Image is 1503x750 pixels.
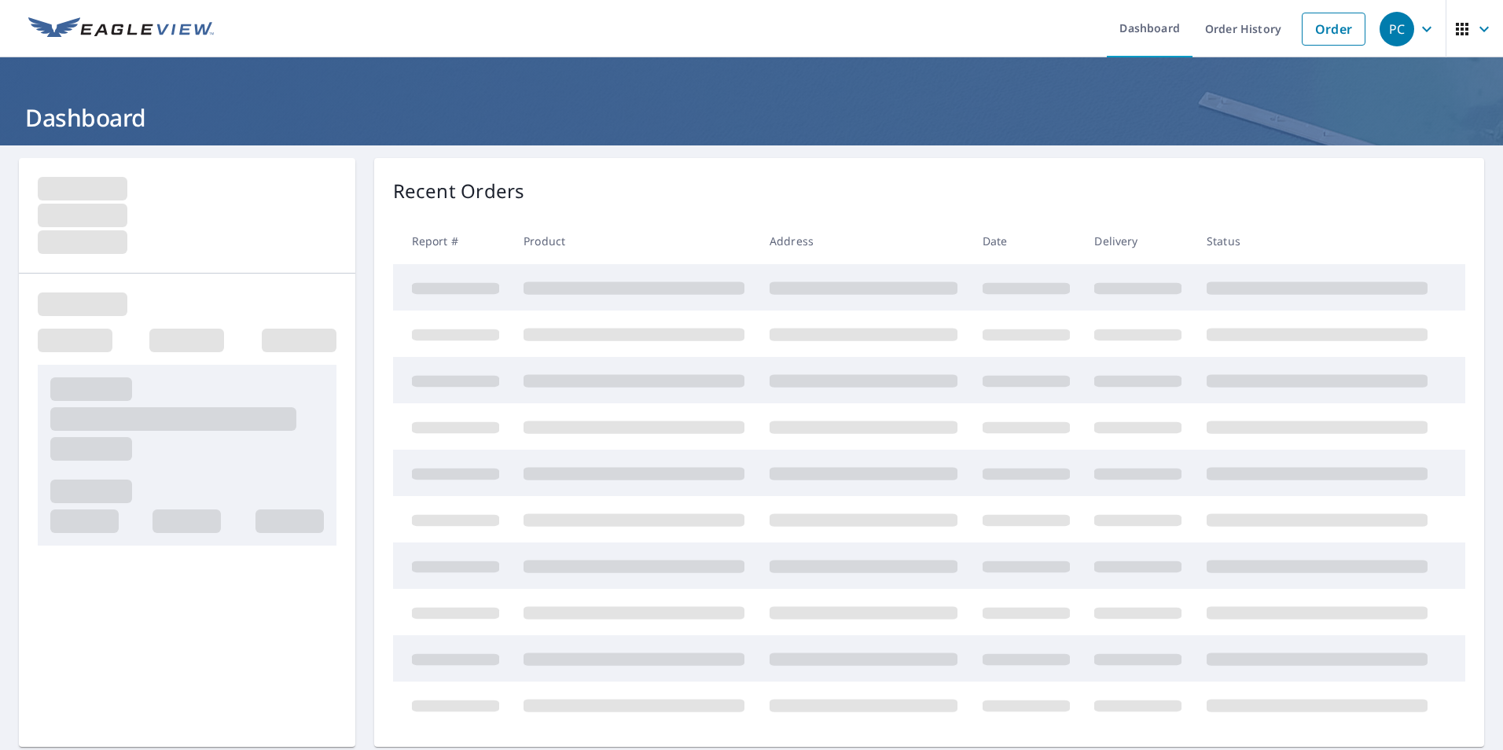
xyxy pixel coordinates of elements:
div: PC [1380,12,1414,46]
th: Date [970,218,1082,264]
th: Report # [393,218,512,264]
th: Product [511,218,757,264]
h1: Dashboard [19,101,1484,134]
img: EV Logo [28,17,214,41]
th: Delivery [1082,218,1194,264]
th: Status [1194,218,1440,264]
p: Recent Orders [393,177,525,205]
a: Order [1302,13,1365,46]
th: Address [757,218,970,264]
